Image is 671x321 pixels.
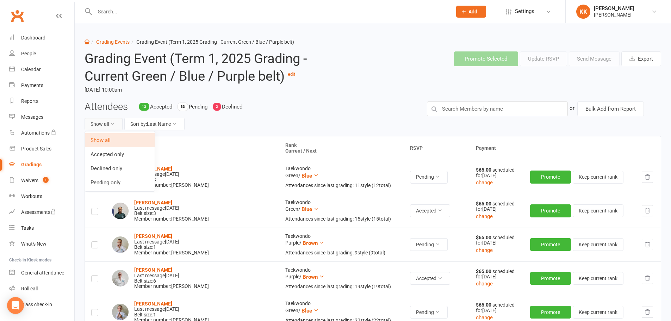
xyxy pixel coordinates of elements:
[9,141,74,157] a: Product Sales
[21,35,45,41] div: Dashboard
[7,297,24,314] div: Open Intercom Messenger
[577,101,644,116] button: Bulk Add from Report
[476,212,493,221] button: change
[476,201,517,212] div: scheduled for [DATE]
[288,72,295,77] a: edit
[530,204,571,217] button: Promote
[112,203,129,219] img: Ella Ahn
[134,273,209,278] div: Last message [DATE]
[302,205,319,214] button: Blue
[515,4,534,19] span: Settings
[134,267,209,289] div: Belt size: 6 Member number: [PERSON_NAME]
[303,273,324,281] button: Brown
[189,104,207,110] span: Pending
[139,103,149,111] div: 13
[21,82,43,88] div: Payments
[112,270,129,286] img: Chris Bradley
[213,103,221,111] div: 2
[468,9,477,14] span: Add
[9,220,74,236] a: Tasks
[476,167,492,173] strong: $65.00
[21,51,36,56] div: People
[21,130,50,136] div: Automations
[85,133,155,147] a: Show all
[134,301,172,307] strong: [PERSON_NAME]
[279,228,404,261] td: Taekwondo Purple /
[285,216,397,222] div: Attendances since last grading: 15 style ( 15 total)
[279,160,404,194] td: Taekwondo Green /
[410,171,448,184] button: Pending
[124,118,185,130] button: Sort by:Last Name
[21,193,42,199] div: Workouts
[134,200,172,205] strong: [PERSON_NAME]
[476,167,517,178] div: scheduled for [DATE]
[9,204,74,220] a: Assessments
[476,302,517,313] div: scheduled for [DATE]
[530,238,571,251] button: Promote
[476,269,517,280] div: scheduled for [DATE]
[134,166,209,188] div: Belt size: 3 Member number: [PERSON_NAME]
[302,206,312,212] span: Blue
[303,239,324,247] button: Brown
[21,67,41,72] div: Calendar
[285,284,397,289] div: Attendances since last grading: 19 style ( 19 total)
[134,200,209,222] div: Belt size: 3 Member number: [PERSON_NAME]
[85,101,128,112] h3: Attendees
[150,104,172,110] span: Accepted
[112,236,129,253] img: Tyler Allanson
[573,272,623,285] button: Keep current rank
[93,7,447,17] input: Search...
[21,146,51,152] div: Product Sales
[302,307,319,315] button: Blue
[303,240,318,246] span: Brown
[573,306,623,319] button: Keep current rank
[130,38,294,46] li: Grading Event (Term 1, 2025 Grading - Current Green / Blue / Purple belt)
[302,173,312,179] span: Blue
[9,78,74,93] a: Payments
[112,304,129,320] img: Kate Breaden
[279,261,404,295] td: Taekwondo Purple /
[456,6,486,18] button: Add
[530,272,571,285] button: Promote
[9,46,74,62] a: People
[134,234,209,255] div: Belt size: 1 Member number: [PERSON_NAME]
[9,62,74,78] a: Calendar
[621,51,661,66] button: Export
[285,183,397,188] div: Attendances since last grading: 11 style ( 12 total)
[134,267,172,273] strong: [PERSON_NAME]
[85,118,123,130] button: Show all
[410,272,450,285] button: Accepted
[85,175,155,190] a: Pending only
[9,125,74,141] a: Automations
[21,98,38,104] div: Reports
[85,161,155,175] a: Declined only
[476,302,492,308] strong: $65.00
[576,5,590,19] div: KK
[134,172,209,177] div: Last message [DATE]
[21,241,46,247] div: What's New
[21,178,38,183] div: Waivers
[476,246,493,254] button: change
[9,173,74,189] a: Waivers 1
[43,177,49,183] span: 1
[222,104,242,110] span: Declined
[427,101,568,116] input: Search Members by name
[410,238,448,251] button: Pending
[9,157,74,173] a: Gradings
[476,178,493,187] button: change
[21,286,38,291] div: Roll call
[279,136,404,160] th: Rank Current / Next
[476,279,493,288] button: change
[21,209,56,215] div: Assessments
[9,30,74,46] a: Dashboard
[410,306,448,319] button: Pending
[134,205,209,211] div: Last message [DATE]
[9,93,74,109] a: Reports
[573,171,623,184] button: Keep current rank
[530,306,571,319] button: Promote
[85,84,319,96] time: [DATE] 10:00am
[9,281,74,297] a: Roll call
[303,274,318,280] span: Brown
[530,171,571,183] button: Promote
[96,39,130,45] a: Grading Events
